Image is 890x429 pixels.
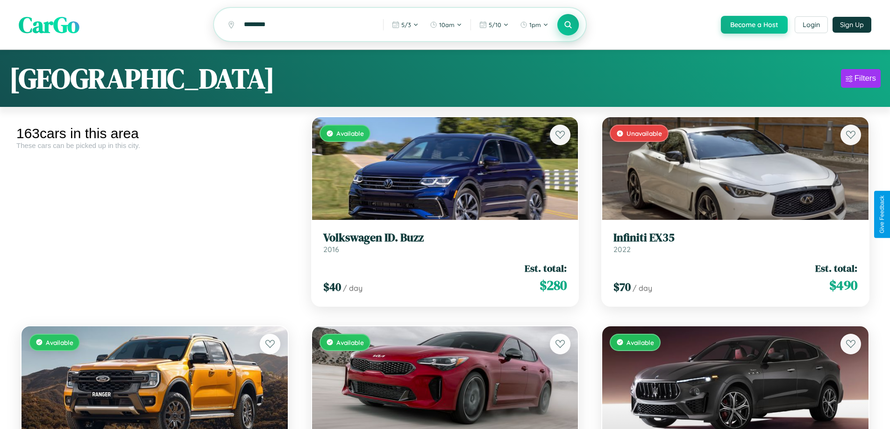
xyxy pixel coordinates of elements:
[841,69,881,88] button: Filters
[540,276,567,295] span: $ 280
[613,245,631,254] span: 2022
[627,338,654,346] span: Available
[525,261,567,275] span: Est. total:
[627,129,662,137] span: Unavailable
[815,261,857,275] span: Est. total:
[323,231,567,245] h3: Volkswagen ID. Buzz
[323,231,567,254] a: Volkswagen ID. Buzz2016
[795,16,828,33] button: Login
[515,17,553,32] button: 1pm
[323,279,341,295] span: $ 40
[489,21,501,28] span: 5 / 10
[336,129,364,137] span: Available
[401,21,411,28] span: 5 / 3
[16,141,293,149] div: These cars can be picked up in this city.
[475,17,513,32] button: 5/10
[336,338,364,346] span: Available
[829,276,857,295] span: $ 490
[529,21,541,28] span: 1pm
[387,17,423,32] button: 5/3
[439,21,455,28] span: 10am
[343,283,363,293] span: / day
[46,338,73,346] span: Available
[854,74,876,83] div: Filters
[879,196,885,233] div: Give Feedback
[613,231,857,254] a: Infiniti EX352022
[833,17,871,33] button: Sign Up
[19,9,79,40] span: CarGo
[633,283,652,293] span: / day
[323,245,339,254] span: 2016
[613,231,857,245] h3: Infiniti EX35
[425,17,467,32] button: 10am
[16,126,293,141] div: 163 cars in this area
[9,59,275,98] h1: [GEOGRAPHIC_DATA]
[721,16,788,34] button: Become a Host
[613,279,631,295] span: $ 70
